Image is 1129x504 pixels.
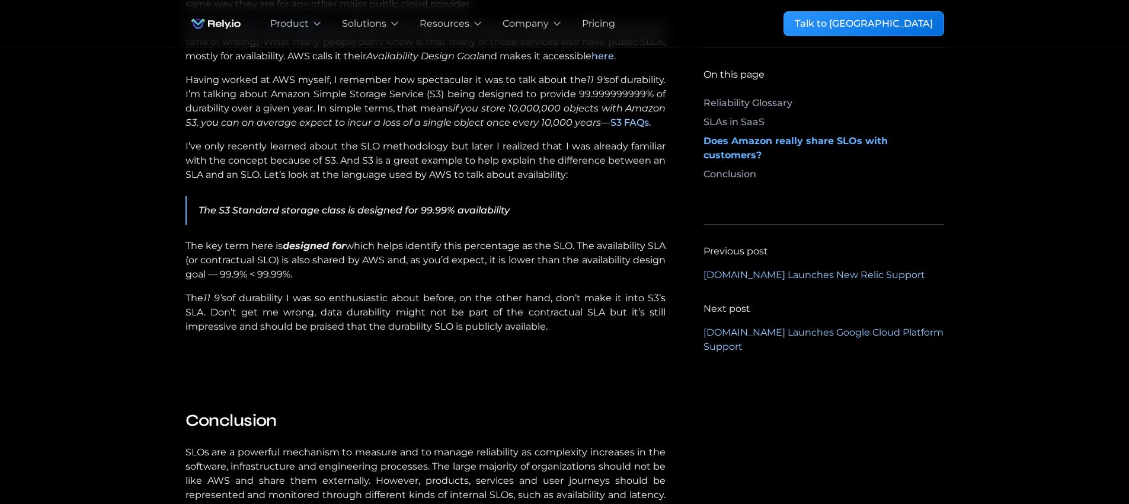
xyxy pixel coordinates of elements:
[703,326,944,354] a: [DOMAIN_NAME] Launches Google Cloud Platform Support
[587,74,609,85] em: 11 9's
[185,343,666,358] p: ‍
[185,12,247,36] img: Rely.io logo
[703,68,765,82] div: On this page
[185,12,247,36] a: home
[703,268,944,282] a: [DOMAIN_NAME] Launches New Relic Support
[185,410,666,431] h4: Conclusion
[610,117,649,128] a: S3 FAQs
[703,167,944,186] a: Conclusion
[591,50,614,62] a: here
[503,17,549,31] div: Company
[703,96,944,115] a: Reliability Glossary
[703,302,750,316] div: Next post
[185,103,666,128] em: if you store 10,000,000 objects with Amazon S3, you can on average expect to incur a loss of a si...
[203,292,226,304] em: 11 9’s
[185,139,666,182] p: I’ve only recently learned about the SLO methodology but later I realized that I was already fami...
[185,367,666,381] p: ‍
[185,73,666,130] p: Having worked at AWS myself, I remember how spectacular it was to talk about the of durability. I...
[703,134,944,167] a: Does Amazon really share SLOs with customers?
[185,239,666,282] p: The key term here is which helps identify this percentage as the SLO. The availability SLA (or co...
[1051,426,1112,487] iframe: Chatbot
[270,17,309,31] div: Product
[185,196,666,225] blockquote: The S3 Standard storage class is designed for 99.99% availability
[342,17,386,31] div: Solutions
[420,17,469,31] div: Resources
[795,17,933,31] div: Talk to [GEOGRAPHIC_DATA]
[283,240,346,251] em: designed for
[703,115,944,134] a: SLAs in SaaS
[185,291,666,334] p: The of durability I was so enthusiastic about before, on the other hand, don’t make it into S3’s ...
[783,11,944,36] a: Talk to [GEOGRAPHIC_DATA]
[582,17,615,31] a: Pricing
[366,50,479,62] em: Availability Design Goal
[703,244,768,259] div: Previous post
